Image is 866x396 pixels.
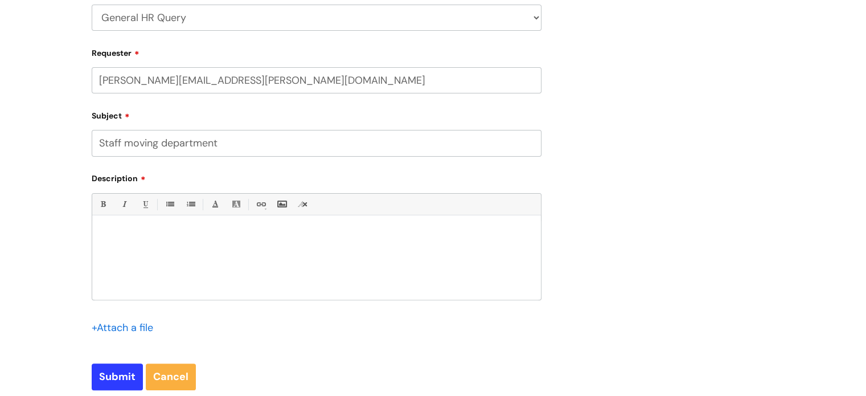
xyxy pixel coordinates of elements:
[92,44,541,58] label: Requester
[138,197,152,211] a: Underline(Ctrl-U)
[274,197,289,211] a: Insert Image...
[162,197,177,211] a: • Unordered List (Ctrl-Shift-7)
[96,197,110,211] a: Bold (Ctrl-B)
[253,197,268,211] a: Link
[92,107,541,121] label: Subject
[92,364,143,390] input: Submit
[146,364,196,390] a: Cancel
[183,197,198,211] a: 1. Ordered List (Ctrl-Shift-8)
[229,197,243,211] a: Back Color
[92,67,541,93] input: Email
[295,197,310,211] a: Remove formatting (Ctrl-\)
[208,197,222,211] a: Font Color
[117,197,131,211] a: Italic (Ctrl-I)
[92,170,541,183] label: Description
[92,319,160,337] div: Attach a file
